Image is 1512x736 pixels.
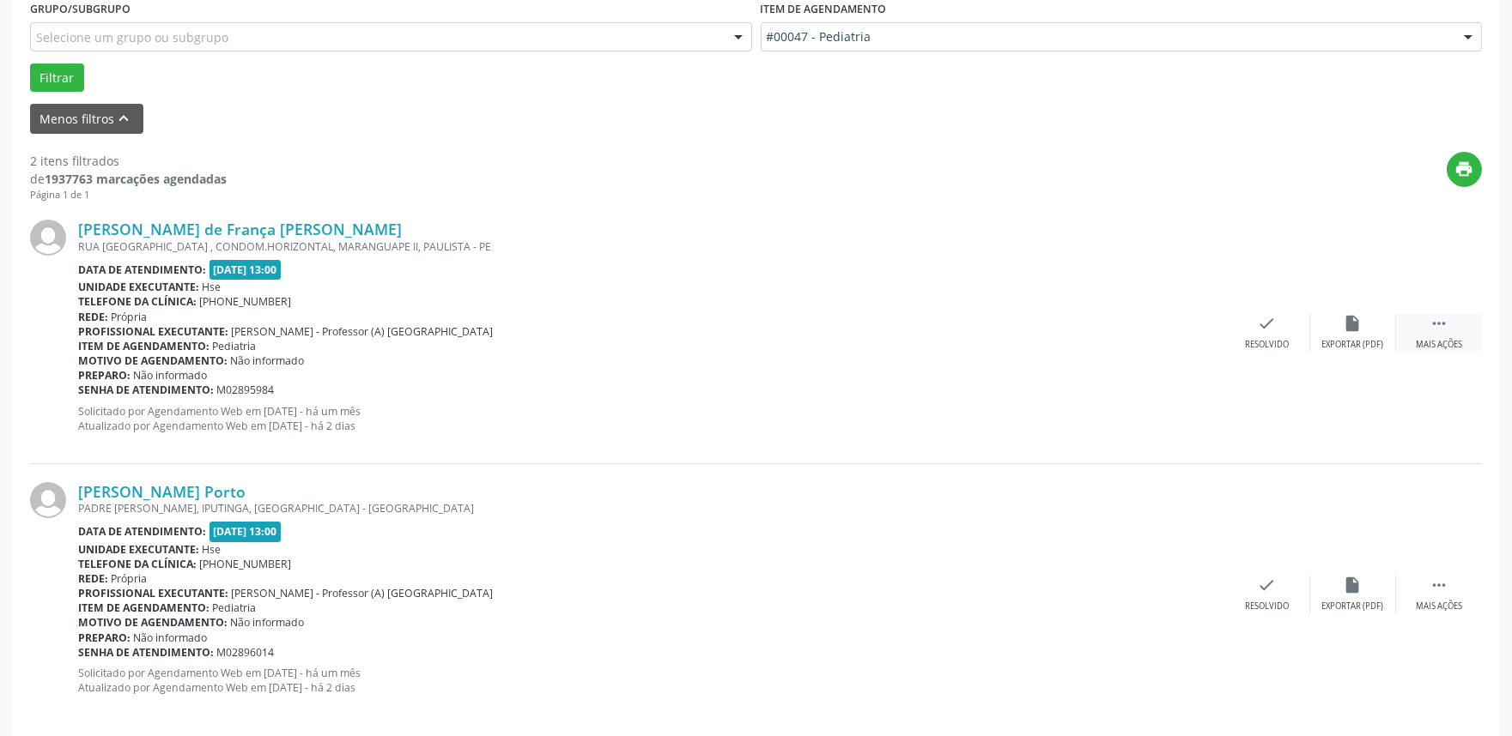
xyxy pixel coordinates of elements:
b: Senha de atendimento: [78,383,214,397]
strong: 1937763 marcações agendadas [45,171,227,187]
b: Preparo: [78,368,131,383]
b: Unidade executante: [78,280,199,294]
span: [DATE] 13:00 [209,522,282,541]
img: img [30,220,66,256]
div: Mais ações [1416,339,1462,351]
b: Preparo: [78,630,131,645]
span: Não informado [134,368,208,383]
b: Telefone da clínica: [78,294,197,309]
b: Rede: [78,571,108,586]
b: Unidade executante: [78,542,199,557]
span: M02896014 [217,645,275,660]
i: print [1455,160,1474,178]
div: Exportar (PDF) [1322,339,1384,351]
i: insert_drive_file [1344,314,1363,333]
b: Item de agendamento: [78,600,209,615]
b: Senha de atendimento: [78,645,214,660]
span: M02895984 [217,383,275,397]
div: Mais ações [1416,600,1462,612]
b: Profissional executante: [78,324,228,339]
i:  [1430,576,1448,594]
div: 2 itens filtrados [30,152,227,170]
b: Rede: [78,310,108,324]
span: Pediatria [213,339,257,353]
button: print [1447,152,1482,187]
span: Hse [203,280,222,294]
i: check [1258,576,1277,594]
img: img [30,482,66,518]
button: Filtrar [30,63,84,93]
div: PADRE [PERSON_NAME], IPUTINGA, [GEOGRAPHIC_DATA] - [GEOGRAPHIC_DATA] [78,501,1224,516]
div: Resolvido [1245,339,1289,351]
span: Não informado [134,630,208,645]
div: Exportar (PDF) [1322,600,1384,612]
span: [PERSON_NAME] - Professor (A) [GEOGRAPHIC_DATA] [232,586,494,600]
span: Selecione um grupo ou subgrupo [36,28,228,46]
div: RUA [GEOGRAPHIC_DATA] , CONDOM.HORIZONTAL, MARANGUAPE II, PAULISTA - PE [78,239,1224,254]
span: [PERSON_NAME] - Professor (A) [GEOGRAPHIC_DATA] [232,324,494,339]
a: [PERSON_NAME] de França [PERSON_NAME] [78,220,402,238]
i: insert_drive_file [1344,576,1363,594]
div: Página 1 de 1 [30,188,227,202]
b: Data de atendimento: [78,262,206,277]
span: Pediatria [213,600,257,615]
button: Menos filtroskeyboard_arrow_up [30,104,143,134]
div: de [30,170,227,188]
span: Não informado [231,615,305,630]
i:  [1430,314,1448,333]
b: Motivo de agendamento: [78,615,228,630]
div: Resolvido [1245,600,1289,612]
b: Profissional executante: [78,586,228,600]
b: Motivo de agendamento: [78,353,228,368]
b: Item de agendamento: [78,339,209,353]
span: [PHONE_NUMBER] [200,557,292,571]
b: Data de atendimento: [78,524,206,539]
span: [PHONE_NUMBER] [200,294,292,309]
p: Solicitado por Agendamento Web em [DATE] - há um mês Atualizado por Agendamento Web em [DATE] - h... [78,666,1224,695]
span: [DATE] 13:00 [209,260,282,280]
span: Hse [203,542,222,557]
b: Telefone da clínica: [78,557,197,571]
i: check [1258,314,1277,333]
a: [PERSON_NAME] Porto [78,482,246,501]
span: Própria [112,310,148,324]
span: Própria [112,571,148,586]
p: Solicitado por Agendamento Web em [DATE] - há um mês Atualizado por Agendamento Web em [DATE] - h... [78,404,1224,433]
i: keyboard_arrow_up [115,109,134,128]
span: Não informado [231,353,305,368]
span: #00047 - Pediatria [767,28,1448,45]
